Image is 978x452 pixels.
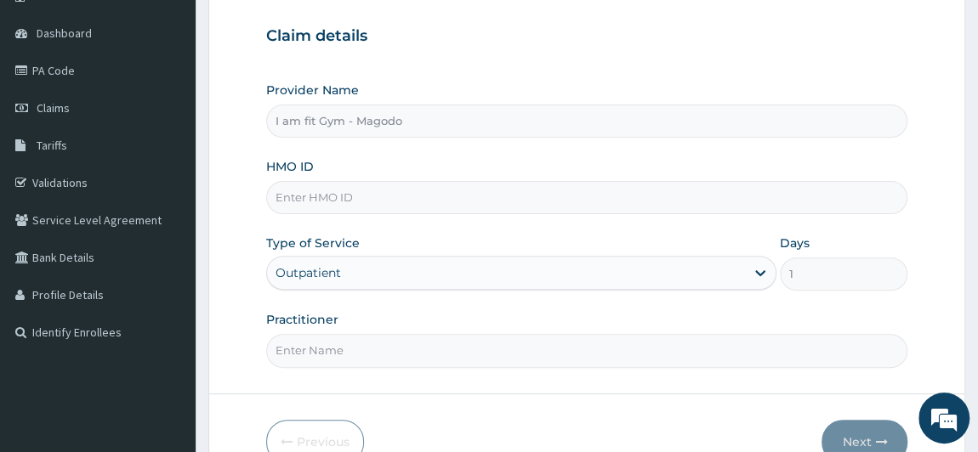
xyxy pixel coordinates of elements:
[37,100,70,116] span: Claims
[266,334,908,367] input: Enter Name
[31,85,69,127] img: d_794563401_company_1708531726252_794563401
[266,158,314,175] label: HMO ID
[88,95,286,117] div: Chat with us now
[37,138,67,153] span: Tariffs
[266,181,908,214] input: Enter HMO ID
[37,25,92,41] span: Dashboard
[266,311,338,328] label: Practitioner
[266,82,359,99] label: Provider Name
[266,234,360,251] label: Type of Service
[99,124,235,296] span: We're online!
[279,8,320,49] div: Minimize live chat window
[9,285,324,344] textarea: Type your message and hit 'Enter'
[780,234,810,251] label: Days
[266,27,908,46] h3: Claim details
